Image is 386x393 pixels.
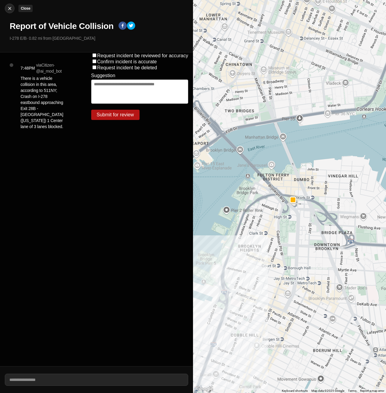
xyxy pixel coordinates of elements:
[21,65,35,71] p: 7:48PM
[311,389,344,392] span: Map data ©2025 Google
[195,385,214,393] img: Google
[10,35,188,41] p: I-278 E/B · 0.82 mi from [GEOGRAPHIC_DATA]
[195,385,214,393] a: Open this area in Google Maps (opens a new window)
[5,4,14,13] button: cancelClose
[97,59,157,64] label: Confirm incident is accurate
[282,389,308,393] button: Keyboard shortcuts
[348,389,356,392] a: Terms (opens in new tab)
[10,21,114,32] h1: Report of Vehicle Collision
[21,6,30,11] small: Close
[91,110,140,120] button: Submit for review
[118,21,127,31] button: facebook
[360,389,384,392] a: Report a map error
[7,5,13,11] img: cancel
[91,73,115,78] label: Suggestion
[97,65,157,70] label: Request incident be deleted
[97,53,188,58] label: Request incident be reviewed for accuracy
[36,62,67,74] p: via Citizen · @ ai_mod_bot
[127,21,135,31] button: twitter
[21,75,67,130] p: There is a vehicle collision in this area, according to 511NY; Crash on I-278 eastbound approachi...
